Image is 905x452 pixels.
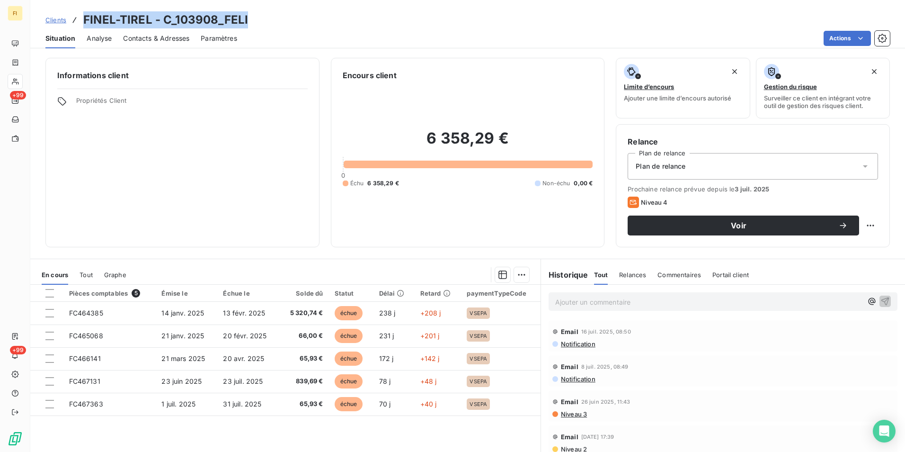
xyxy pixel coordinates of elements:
div: Solde dû [285,289,323,297]
span: Notification [560,375,595,383]
span: En cours [42,271,68,279]
span: Clients [45,16,66,24]
span: 31 juil. 2025 [223,400,261,408]
span: Paramètres [201,34,237,43]
span: Échu [350,179,364,188]
span: Relances [619,271,646,279]
h2: 6 358,29 € [343,129,593,157]
span: Niveau 3 [560,410,587,418]
span: 231 j [379,332,394,340]
span: 172 j [379,354,394,362]
span: Commentaires [657,271,701,279]
span: 0,00 € [574,179,593,188]
span: FC466141 [69,354,101,362]
button: Gestion du risqueSurveiller ce client en intégrant votre outil de gestion des risques client. [756,58,890,118]
span: 238 j [379,309,396,317]
span: 65,93 € [285,399,323,409]
span: 23 juin 2025 [161,377,202,385]
span: FC465068 [69,332,103,340]
span: échue [335,306,363,320]
span: VSEPA [470,401,487,407]
h6: Historique [541,269,588,280]
div: Délai [379,289,409,297]
h6: Relance [628,136,878,147]
span: [DATE] 17:39 [581,434,614,440]
span: 8 juil. 2025, 08:49 [581,364,629,370]
span: 3 juil. 2025 [735,185,769,193]
span: 0 [341,172,345,179]
span: Non-échu [542,179,570,188]
h6: Encours client [343,70,397,81]
span: 23 juil. 2025 [223,377,263,385]
span: 5 320,74 € [285,308,323,318]
span: +142 j [420,354,440,362]
span: Email [561,398,578,406]
span: +201 j [420,332,440,340]
span: 20 févr. 2025 [223,332,266,340]
span: Ajouter une limite d’encours autorisé [624,94,731,102]
span: échue [335,352,363,366]
span: Propriétés Client [76,97,308,110]
span: Limite d’encours [624,83,674,90]
span: 21 janv. 2025 [161,332,204,340]
span: Tout [80,271,93,279]
button: Voir [628,216,859,235]
div: Pièces comptables [69,289,151,298]
span: 14 janv. 2025 [161,309,204,317]
span: +99 [10,91,26,99]
span: FC464385 [69,309,103,317]
span: Contacts & Adresses [123,34,189,43]
span: VSEPA [470,310,487,316]
span: 5 [132,289,140,298]
span: 78 j [379,377,391,385]
span: Plan de relance [636,162,685,171]
span: 26 juin 2025, 11:43 [581,399,630,405]
span: Email [561,363,578,371]
span: FC467131 [69,377,100,385]
span: Prochaine relance prévue depuis le [628,185,878,193]
span: Niveau 4 [641,199,667,206]
span: +208 j [420,309,441,317]
span: 65,93 € [285,354,323,363]
span: 13 févr. 2025 [223,309,265,317]
span: Situation [45,34,75,43]
span: échue [335,374,363,389]
span: 20 avr. 2025 [223,354,264,362]
span: Surveiller ce client en intégrant votre outil de gestion des risques client. [764,94,882,109]
h6: Informations client [57,70,308,81]
button: Actions [824,31,871,46]
span: VSEPA [470,356,487,362]
span: Tout [594,271,608,279]
span: 1 juil. 2025 [161,400,195,408]
span: +99 [10,346,26,354]
span: FC467363 [69,400,103,408]
span: 66,00 € [285,331,323,341]
span: VSEPA [470,379,487,384]
span: Email [561,328,578,335]
div: Open Intercom Messenger [873,420,896,443]
span: échue [335,329,363,343]
span: Notification [560,340,595,348]
span: 839,69 € [285,377,323,386]
button: Limite d’encoursAjouter une limite d’encours autorisé [616,58,750,118]
span: +40 j [420,400,437,408]
div: Échue le [223,289,273,297]
span: 21 mars 2025 [161,354,205,362]
span: Gestion du risque [764,83,817,90]
span: +48 j [420,377,437,385]
img: Logo LeanPay [8,431,23,446]
div: Statut [335,289,368,297]
h3: FINEL-TIREL - C_103908_FELI [83,11,248,28]
div: Émise le [161,289,212,297]
span: 70 j [379,400,391,408]
span: Analyse [87,34,112,43]
span: 6 358,29 € [367,179,399,188]
div: FI [8,6,23,21]
a: Clients [45,15,66,25]
span: Portail client [712,271,749,279]
span: 16 juil. 2025, 08:50 [581,329,631,334]
span: Voir [639,222,838,229]
span: Graphe [104,271,126,279]
div: Retard [420,289,456,297]
div: paymentTypeCode [467,289,535,297]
